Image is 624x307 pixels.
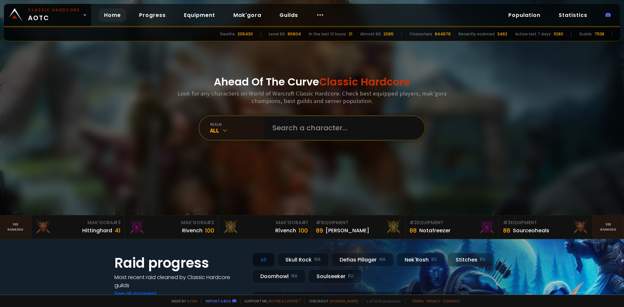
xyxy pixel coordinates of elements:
[99,8,126,22] a: Home
[182,226,202,235] div: Rivench
[503,219,511,226] span: # 3
[113,219,121,226] span: # 3
[288,31,301,37] div: 65604
[312,215,406,239] a: #1Equipment89[PERSON_NAME]
[330,299,358,303] a: [DOMAIN_NAME]
[579,31,592,37] div: Guilds
[299,226,308,235] div: 100
[499,215,593,239] a: #3Equipment88Sourceoheals
[308,269,362,283] div: Soulseeker
[274,8,303,22] a: Guilds
[220,31,235,37] div: Deaths
[459,31,495,37] div: Recently scanned
[396,253,445,267] div: Nek'Rosh
[309,31,346,37] div: In the last 12 hours
[207,219,214,226] span: # 2
[448,253,494,267] div: Stitches
[205,226,214,235] div: 100
[302,219,308,226] span: # 1
[305,299,358,303] span: Checkout
[31,215,125,239] a: Mak'Gora#3Hittinghard41
[383,31,394,37] div: 2065
[114,273,244,289] h4: Most recent raid cleaned by Classic Hardcore guilds
[316,219,401,226] div: Equipment
[409,226,417,235] div: 88
[129,219,214,226] div: Mak'Gora
[275,226,296,235] div: Rîvench
[412,299,424,303] a: Terms
[349,31,352,37] div: 21
[443,299,460,303] a: Consent
[269,31,285,37] div: Level 60
[114,253,244,273] h1: Raid progress
[316,226,323,235] div: 89
[314,256,321,263] small: NA
[503,8,546,22] a: Population
[187,299,197,303] a: a fan
[218,215,312,239] a: Mak'Gora#1Rîvench100
[503,226,510,235] div: 88
[228,8,266,22] a: Mak'gora
[497,31,507,37] div: 3462
[214,74,410,90] h1: Ahead Of The Curve
[125,215,218,239] a: Mak'Gora#2Rivench100
[379,256,386,263] small: NA
[210,127,265,134] div: All
[319,74,410,89] span: Classic Hardcore
[238,31,253,37] div: 205430
[409,31,432,37] div: Characters
[179,8,220,22] a: Equipment
[360,31,381,37] div: Almost 60
[326,226,369,235] div: [PERSON_NAME]
[426,299,440,303] a: Privacy
[362,299,401,303] span: v. d752d5 - production
[175,90,449,105] h3: Look for any characters on World of Warcraft Classic Hardcore. Check best equipped players, mak'g...
[252,269,306,283] div: Doomhowl
[406,215,499,239] a: #2Equipment88Notafreezer
[515,31,551,37] div: Active last 7 days
[277,253,329,267] div: Skull Rock
[168,299,197,303] span: Made by
[409,219,417,226] span: # 2
[553,31,563,37] div: 11280
[28,7,80,23] span: AOTC
[115,226,121,235] div: 41
[553,8,592,22] a: Statistics
[268,116,417,140] input: Search a character...
[331,253,394,267] div: Defias Pillager
[594,31,604,37] div: 7538
[435,31,451,37] div: 844676
[513,226,549,235] div: Sourceoheals
[316,219,322,226] span: # 1
[269,299,301,303] a: Buy me a coffee
[348,273,354,279] small: EU
[593,215,624,239] a: Seeranking
[252,253,275,267] div: All
[419,226,450,235] div: Notafreezer
[291,273,298,279] small: NA
[28,7,80,13] small: Classic Hardcore
[240,299,301,303] span: Support me,
[206,299,231,303] a: Report a bug
[222,219,308,226] div: Mak'Gora
[114,290,157,297] a: See all progress
[134,8,171,22] a: Progress
[82,226,112,235] div: Hittinghard
[210,122,265,127] div: realm
[4,4,91,26] a: Classic HardcoreAOTC
[35,219,121,226] div: Mak'Gora
[431,256,437,263] small: EU
[503,219,589,226] div: Equipment
[480,256,486,263] small: EU
[409,219,495,226] div: Equipment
